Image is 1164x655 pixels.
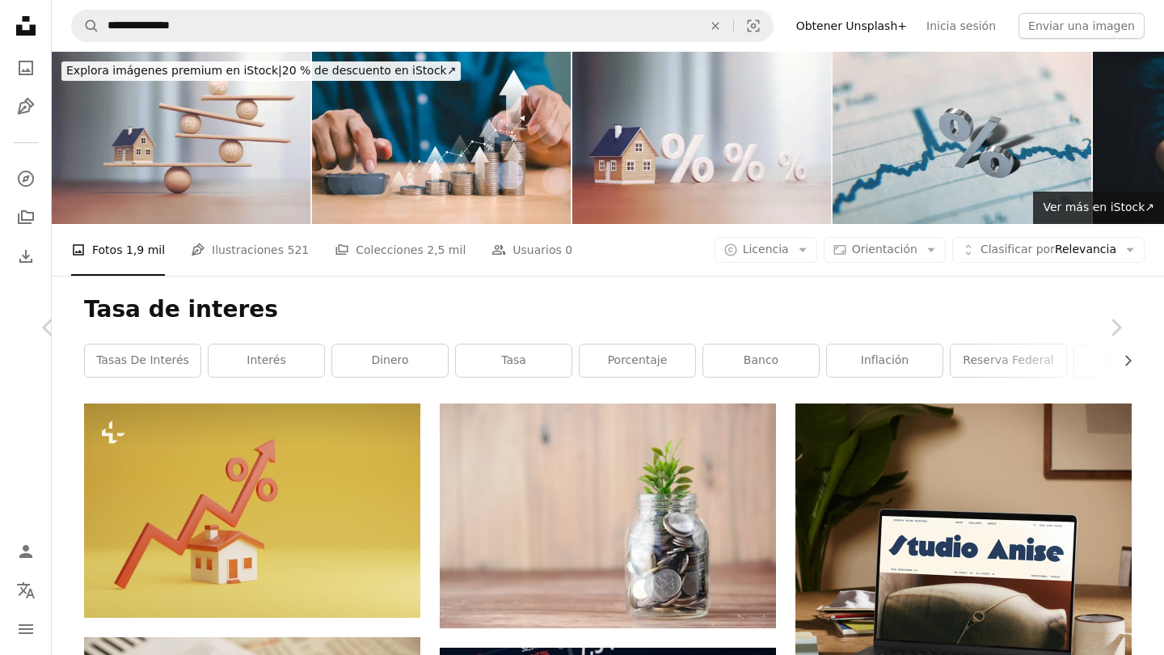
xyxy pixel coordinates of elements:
[10,52,42,84] a: Fotos
[332,344,448,377] a: dinero
[84,295,1132,324] h1: Tasa de interes
[833,52,1091,224] img: Interest rate percentage sign symbol finance investment graph chart
[52,52,470,91] a: Explora imágenes premium en iStock|20 % de descuento en iStock↗
[827,344,943,377] a: inflación
[287,241,309,259] span: 521
[66,64,282,77] span: Explora imágenes premium en iStock |
[10,91,42,123] a: Ilustraciones
[572,52,831,224] img: Venta y comercio de bienes raíces de casa en miniatura y signos de porcentaje, concepto de interé...
[10,535,42,568] a: Iniciar sesión / Registrarse
[824,237,946,263] button: Orientación
[456,344,571,377] a: tasa
[72,11,99,41] button: Buscar en Unsplash
[52,52,310,224] img: Comercio Inmobiliario y Balanza de Madera, Profundidad De Campo
[491,224,572,276] a: Usuarios 0
[715,237,817,263] button: Licencia
[565,241,572,259] span: 0
[10,613,42,645] button: Menú
[787,13,917,39] a: Obtener Unsplash+
[335,224,466,276] a: Colecciones 2,5 mil
[1018,13,1145,39] button: Enviar una imagen
[734,11,773,41] button: Búsqueda visual
[698,11,733,41] button: Borrar
[580,344,695,377] a: porcentaje
[427,241,466,259] span: 2,5 mil
[440,509,776,523] a: Un frasco de vidrio lleno de monedas y una planta
[952,237,1145,263] button: Clasificar porRelevancia
[85,344,200,377] a: Tasas de interés
[10,240,42,273] a: Historial de descargas
[84,404,420,618] img: Icono de la casa y flecha roja apuntando hacia arriba sobre fondo amarillo Aumento de las tasas d...
[981,243,1055,256] span: Clasificar por
[1067,250,1164,405] a: Siguiente
[1033,192,1164,224] a: Ver más en iStock↗
[61,61,461,81] div: 20 % de descuento en iStock ↗
[917,13,1006,39] a: Inicia sesión
[440,404,776,628] img: Un frasco de vidrio lleno de monedas y una planta
[10,201,42,234] a: Colecciones
[852,243,917,256] span: Orientación
[84,503,420,518] a: Icono de la casa y flecha roja apuntando hacia arriba sobre fondo amarillo Aumento de las tasas d...
[981,242,1116,258] span: Relevancia
[10,163,42,195] a: Explorar
[1043,201,1154,213] span: Ver más en iStock ↗
[703,344,819,377] a: banco
[191,224,309,276] a: Ilustraciones 521
[951,344,1066,377] a: Reserva Federal
[209,344,324,377] a: interés
[10,574,42,606] button: Idioma
[743,243,789,256] span: Licencia
[71,10,774,42] form: Encuentra imágenes en todo el sitio
[312,52,571,224] img: Money interest rate increase concept, percentage commission credit. Grow up stock risk management...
